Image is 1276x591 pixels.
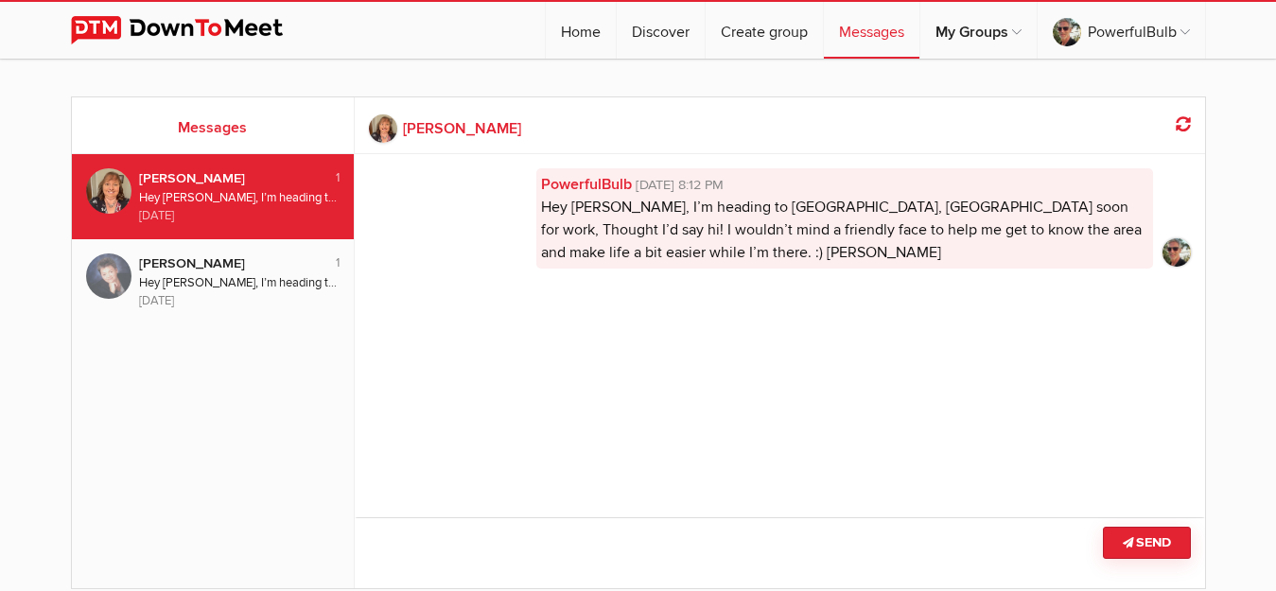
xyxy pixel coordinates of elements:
[139,189,341,207] div: Hey [PERSON_NAME], I’m heading to [GEOGRAPHIC_DATA], [GEOGRAPHIC_DATA] soon for work, Thought I’d...
[311,169,340,187] div: 1
[369,114,1191,143] a: [PERSON_NAME]
[139,292,341,310] div: [DATE]
[86,168,341,225] a: Lisa Brough 1 [PERSON_NAME] Hey [PERSON_NAME], I’m heading to [GEOGRAPHIC_DATA], [GEOGRAPHIC_DATA...
[1162,238,1191,267] img: cropped.jpg
[546,2,616,59] a: Home
[86,253,131,299] img: Sandi Rogers
[71,16,312,44] img: DownToMeet
[139,207,341,225] div: [DATE]
[632,175,724,196] span: [DATE] 8:12 PM
[617,2,705,59] a: Discover
[1103,527,1191,559] button: Send
[541,173,1147,196] a: PowerfulBulb[DATE] 8:12 PM
[403,117,521,140] b: [PERSON_NAME]
[920,2,1037,59] a: My Groups
[86,168,131,214] img: Lisa Brough
[824,2,919,59] a: Messages
[1038,2,1205,59] a: PowerfulBulb
[706,2,823,59] a: Create group
[86,253,341,310] a: Sandi Rogers 1 [PERSON_NAME] Hey [PERSON_NAME], I’m heading to [GEOGRAPHIC_DATA], [GEOGRAPHIC_DAT...
[139,168,312,189] div: [PERSON_NAME]
[541,198,1142,262] span: Hey [PERSON_NAME], I’m heading to [GEOGRAPHIC_DATA], [GEOGRAPHIC_DATA] soon for work, Thought I’d...
[139,274,341,292] div: Hey [PERSON_NAME], I’m heading to [GEOGRAPHIC_DATA], [GEOGRAPHIC_DATA] soon for work. Thought I’d...
[86,116,341,139] h2: Messages
[139,253,312,274] div: [PERSON_NAME]
[311,254,340,272] div: 1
